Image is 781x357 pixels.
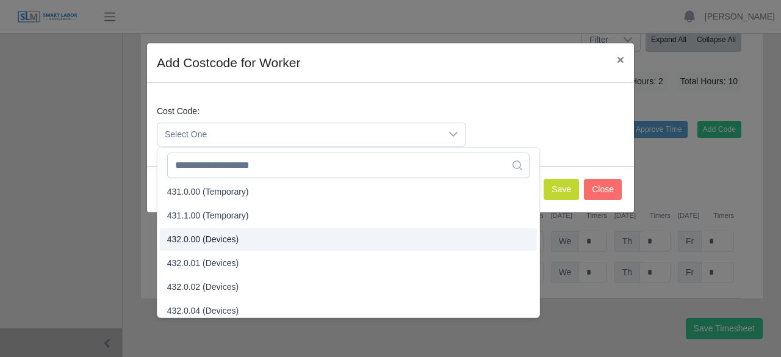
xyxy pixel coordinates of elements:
span: 432.0.00 (Devices) [167,233,239,246]
span: 431.1.00 (Temporary) [167,209,249,222]
h4: Add Costcode for Worker [157,53,300,73]
span: Select One [157,123,441,146]
li: 431.0.00 (Temporary) [160,181,537,203]
li: 432.0.04 (Devices) [160,300,537,322]
span: 432.0.04 (Devices) [167,305,239,317]
label: Cost Code: [157,105,200,118]
span: × [617,52,624,67]
li: 432.0.00 (Devices) [160,228,537,251]
li: 431.1.00 (Temporary) [160,204,537,227]
span: 432.0.02 (Devices) [167,281,239,294]
span: 431.0.00 (Temporary) [167,186,249,198]
button: Close [607,43,634,76]
li: 432.0.01 (Devices) [160,252,537,275]
li: 432.0.02 (Devices) [160,276,537,298]
button: Save [544,179,579,200]
span: 432.0.01 (Devices) [167,257,239,270]
button: Close [584,179,622,200]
